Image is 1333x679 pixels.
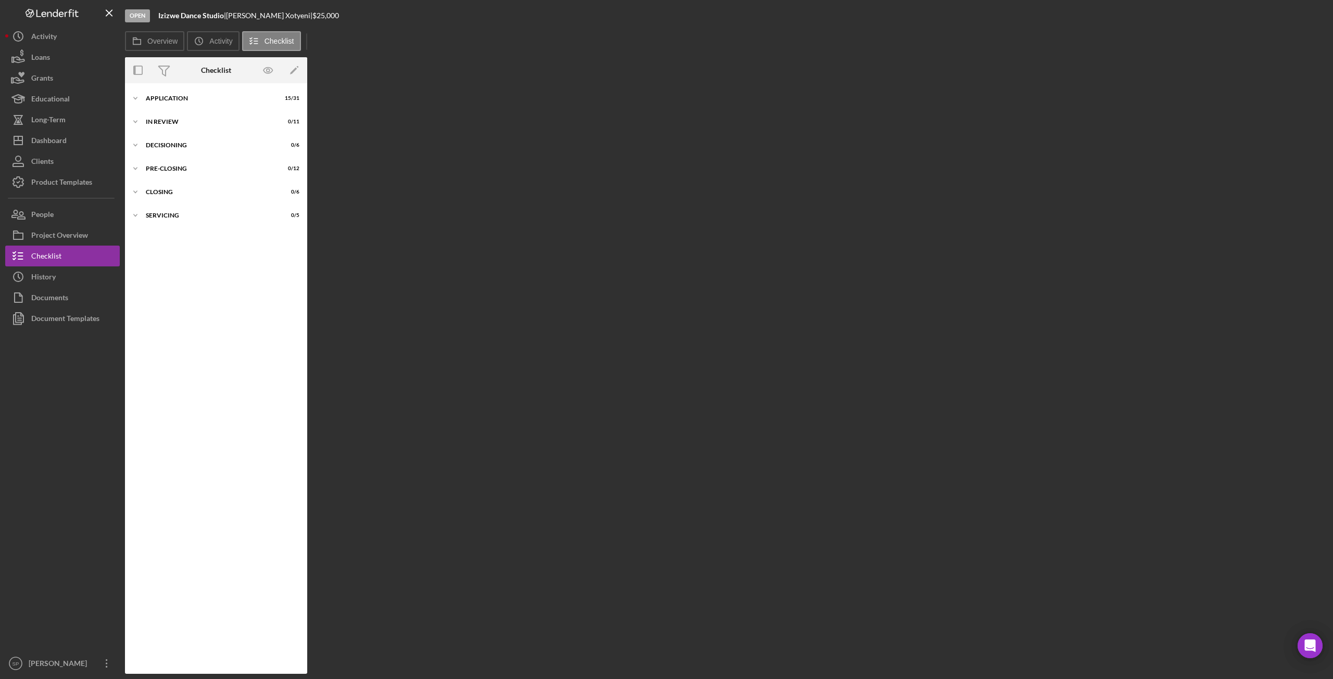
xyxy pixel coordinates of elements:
[31,172,92,195] div: Product Templates
[31,130,67,153] div: Dashboard
[31,88,70,112] div: Educational
[5,172,120,193] button: Product Templates
[187,31,239,51] button: Activity
[31,47,50,70] div: Loans
[125,9,150,22] div: Open
[5,246,120,266] button: Checklist
[31,308,99,331] div: Document Templates
[5,130,120,151] button: Dashboard
[5,225,120,246] button: Project Overview
[242,31,301,51] button: Checklist
[1298,633,1323,658] div: Open Intercom Messenger
[226,11,312,20] div: [PERSON_NAME] Xotyeni |
[147,37,178,45] label: Overview
[31,287,68,311] div: Documents
[31,266,56,290] div: History
[31,246,61,269] div: Checklist
[125,31,184,51] button: Overview
[312,11,339,20] span: $25,000
[5,151,120,172] button: Clients
[31,204,54,227] div: People
[31,109,66,133] div: Long-Term
[281,119,299,125] div: 0 / 11
[26,653,94,676] div: [PERSON_NAME]
[12,661,19,667] text: SP
[146,165,273,172] div: Pre-Closing
[31,151,54,174] div: Clients
[5,287,120,308] button: Documents
[146,189,273,195] div: Closing
[5,204,120,225] button: People
[281,142,299,148] div: 0 / 6
[158,11,224,20] b: Izizwe Dance Studio
[5,266,120,287] button: History
[281,189,299,195] div: 0 / 6
[146,142,273,148] div: Decisioning
[281,212,299,219] div: 0 / 5
[5,26,120,47] button: Activity
[146,119,273,125] div: In Review
[265,37,294,45] label: Checklist
[209,37,232,45] label: Activity
[5,653,120,674] button: SP[PERSON_NAME]
[158,11,226,20] div: |
[5,47,120,68] button: Loans
[146,95,273,101] div: Application
[201,66,231,74] div: Checklist
[31,26,57,49] div: Activity
[5,109,120,130] button: Long-Term
[146,212,273,219] div: Servicing
[281,95,299,101] div: 15 / 31
[5,88,120,109] button: Educational
[5,68,120,88] button: Grants
[31,225,88,248] div: Project Overview
[31,68,53,91] div: Grants
[281,165,299,172] div: 0 / 12
[5,308,120,329] button: Document Templates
